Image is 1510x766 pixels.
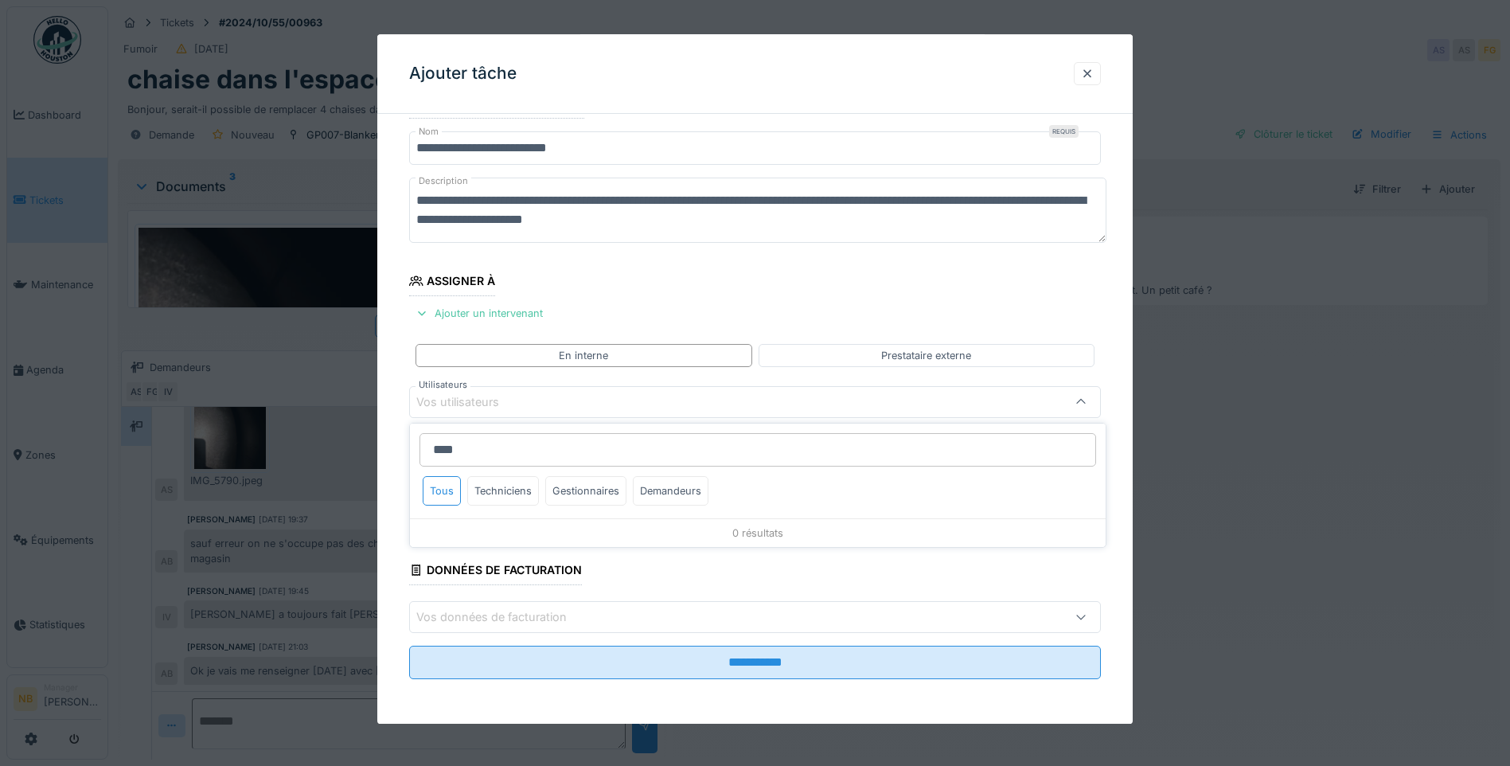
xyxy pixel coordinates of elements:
[545,476,626,506] div: Gestionnaires
[416,125,442,139] label: Nom
[409,270,495,297] div: Assigner à
[409,64,517,84] h3: Ajouter tâche
[410,518,1106,547] div: 0 résultats
[416,393,521,411] div: Vos utilisateurs
[409,92,584,119] div: Informations générales
[423,476,461,506] div: Tous
[409,558,582,585] div: Données de facturation
[409,303,549,325] div: Ajouter un intervenant
[559,348,608,363] div: En interne
[467,476,539,506] div: Techniciens
[1049,125,1079,138] div: Requis
[416,608,589,626] div: Vos données de facturation
[881,348,971,363] div: Prestataire externe
[633,476,708,506] div: Demandeurs
[416,171,471,191] label: Description
[416,378,470,392] label: Utilisateurs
